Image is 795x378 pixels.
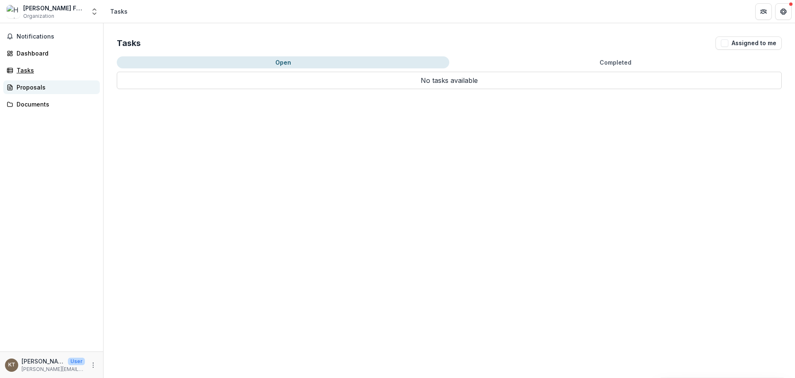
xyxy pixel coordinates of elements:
[3,80,100,94] a: Proposals
[449,56,782,68] button: Completed
[7,5,20,18] img: Hart Felt Ministries
[117,56,449,68] button: Open
[107,5,131,17] nav: breadcrumb
[755,3,772,20] button: Partners
[3,63,100,77] a: Tasks
[117,72,782,89] p: No tasks available
[110,7,128,16] div: Tasks
[88,360,98,370] button: More
[3,30,100,43] button: Notifications
[17,83,93,92] div: Proposals
[17,100,93,109] div: Documents
[3,97,100,111] a: Documents
[89,3,100,20] button: Open entity switcher
[117,38,141,48] h2: Tasks
[68,358,85,365] p: User
[3,46,100,60] a: Dashboard
[17,49,93,58] div: Dashboard
[22,366,85,373] p: [PERSON_NAME][EMAIL_ADDRESS][DOMAIN_NAME]
[17,33,96,40] span: Notifications
[23,4,85,12] div: [PERSON_NAME] Felt Ministries
[22,357,65,366] p: [PERSON_NAME]
[715,36,782,50] button: Assigned to me
[23,12,54,20] span: Organization
[8,362,15,368] div: Kristi Taylor
[775,3,792,20] button: Get Help
[17,66,93,75] div: Tasks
